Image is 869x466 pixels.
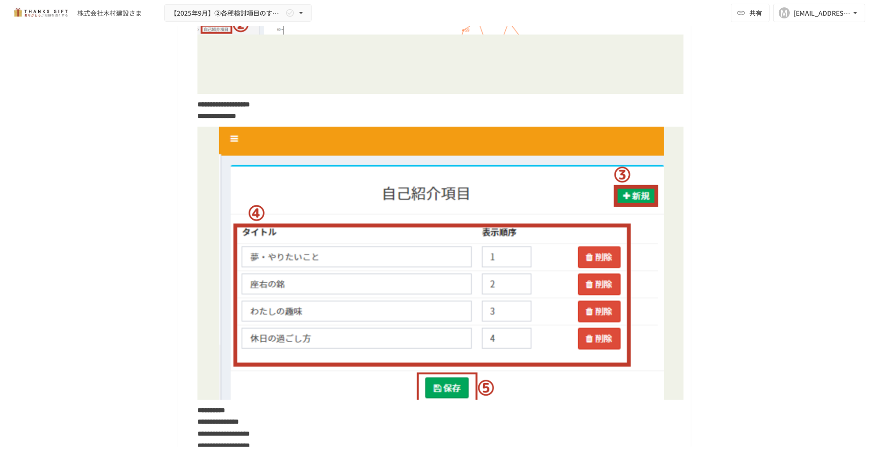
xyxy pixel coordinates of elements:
div: 株式会社木村建設さま [77,8,142,18]
div: M [779,7,790,18]
div: [EMAIL_ADDRESS][DOMAIN_NAME] [794,7,851,19]
span: 共有 [749,8,762,18]
span: 【2025年9月】②各種検討項目のすり合わせ/ THANKS GIFTキックオフMTG [170,7,284,19]
button: 共有 [731,4,770,22]
button: 【2025年9月】②各種検討項目のすり合わせ/ THANKS GIFTキックオフMTG [164,4,312,22]
img: irDgnFydWhqlUi54GFnDYVUToAAT2q1L8b8kk4JHctp [197,127,684,400]
img: mMP1OxWUAhQbsRWCurg7vIHe5HqDpP7qZo7fRoNLXQh [11,6,70,20]
button: M[EMAIL_ADDRESS][DOMAIN_NAME] [773,4,865,22]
